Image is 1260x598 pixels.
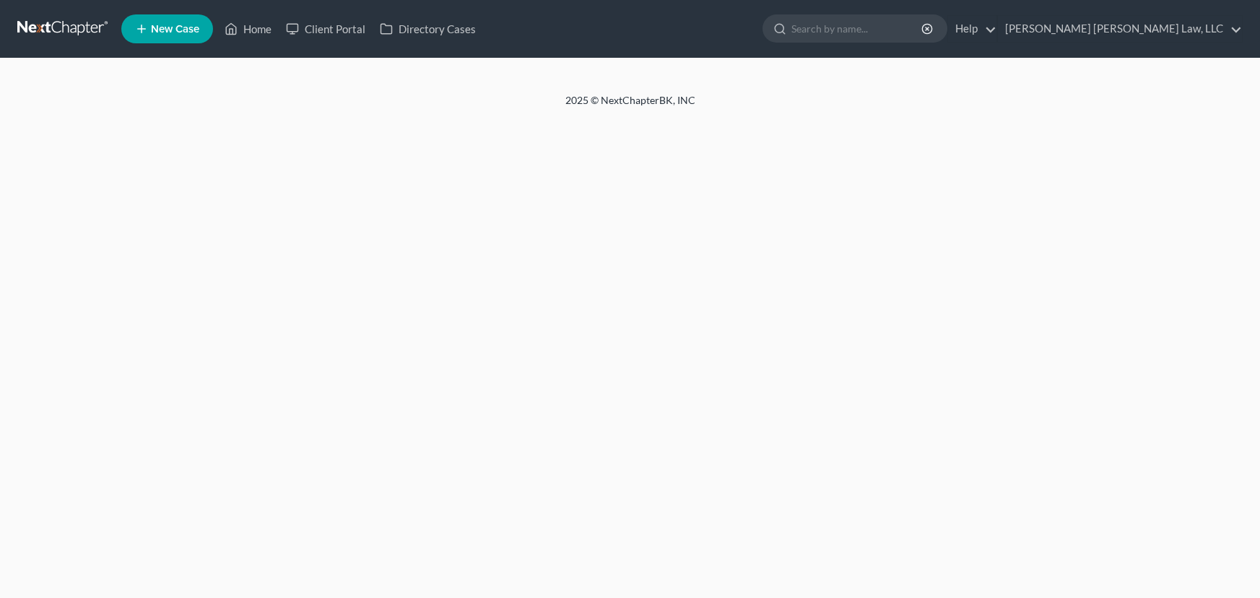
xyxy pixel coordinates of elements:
div: 2025 © NextChapterBK, INC [219,93,1042,119]
a: Client Portal [279,16,373,42]
a: Directory Cases [373,16,483,42]
a: Home [217,16,279,42]
a: Help [948,16,996,42]
span: New Case [151,24,199,35]
input: Search by name... [791,15,924,42]
a: [PERSON_NAME] [PERSON_NAME] Law, LLC [998,16,1242,42]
